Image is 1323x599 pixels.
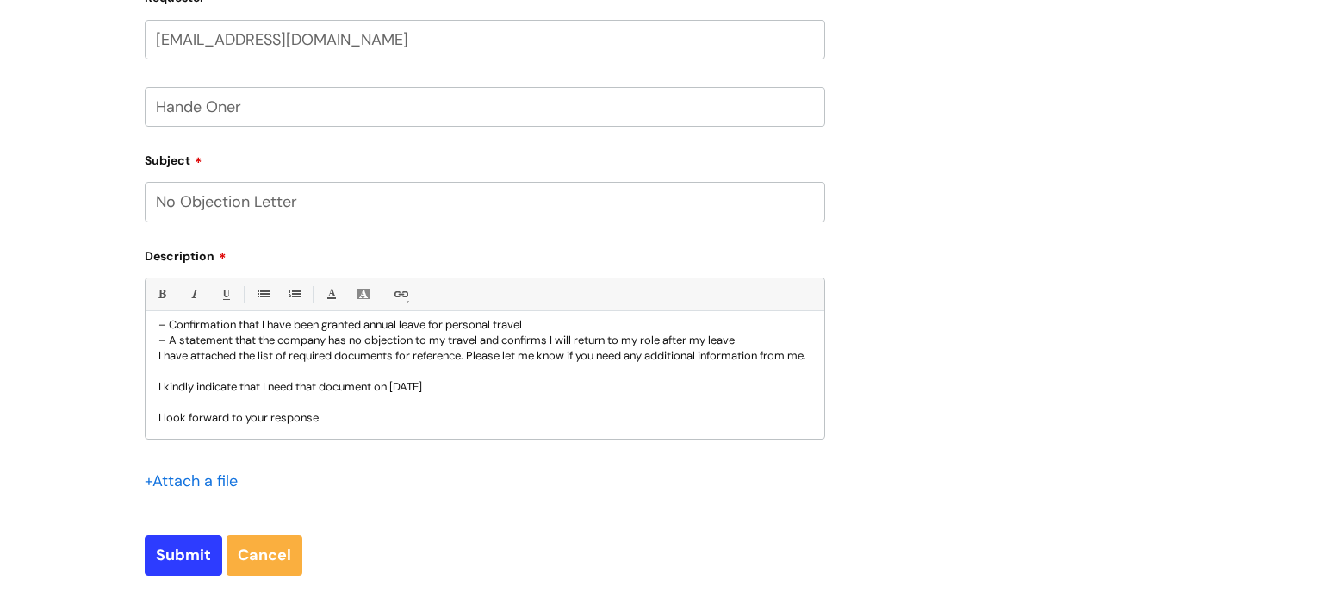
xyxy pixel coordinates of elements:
a: Link [389,284,411,305]
label: Description [145,243,825,264]
input: Email [145,20,825,59]
a: 1. Ordered List (Ctrl-Shift-8) [283,284,305,305]
a: Bold (Ctrl-B) [151,284,172,305]
label: Subject [145,147,825,168]
a: Font Color [320,284,342,305]
a: Italic (Ctrl-I) [183,284,204,305]
div: Attach a file [145,467,248,495]
a: Underline(Ctrl-U) [214,284,236,305]
input: Your Name [145,87,825,127]
p: I have attached the list of required documents for reference. Please let me know if you need any ... [158,348,811,364]
a: • Unordered List (Ctrl-Shift-7) [252,284,273,305]
p: I look forward to your response [158,410,811,426]
p: I kindly indicate that I need that document on [DATE] [158,379,811,395]
a: Cancel [227,535,302,575]
input: Submit [145,535,222,575]
a: Back Color [352,284,374,305]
